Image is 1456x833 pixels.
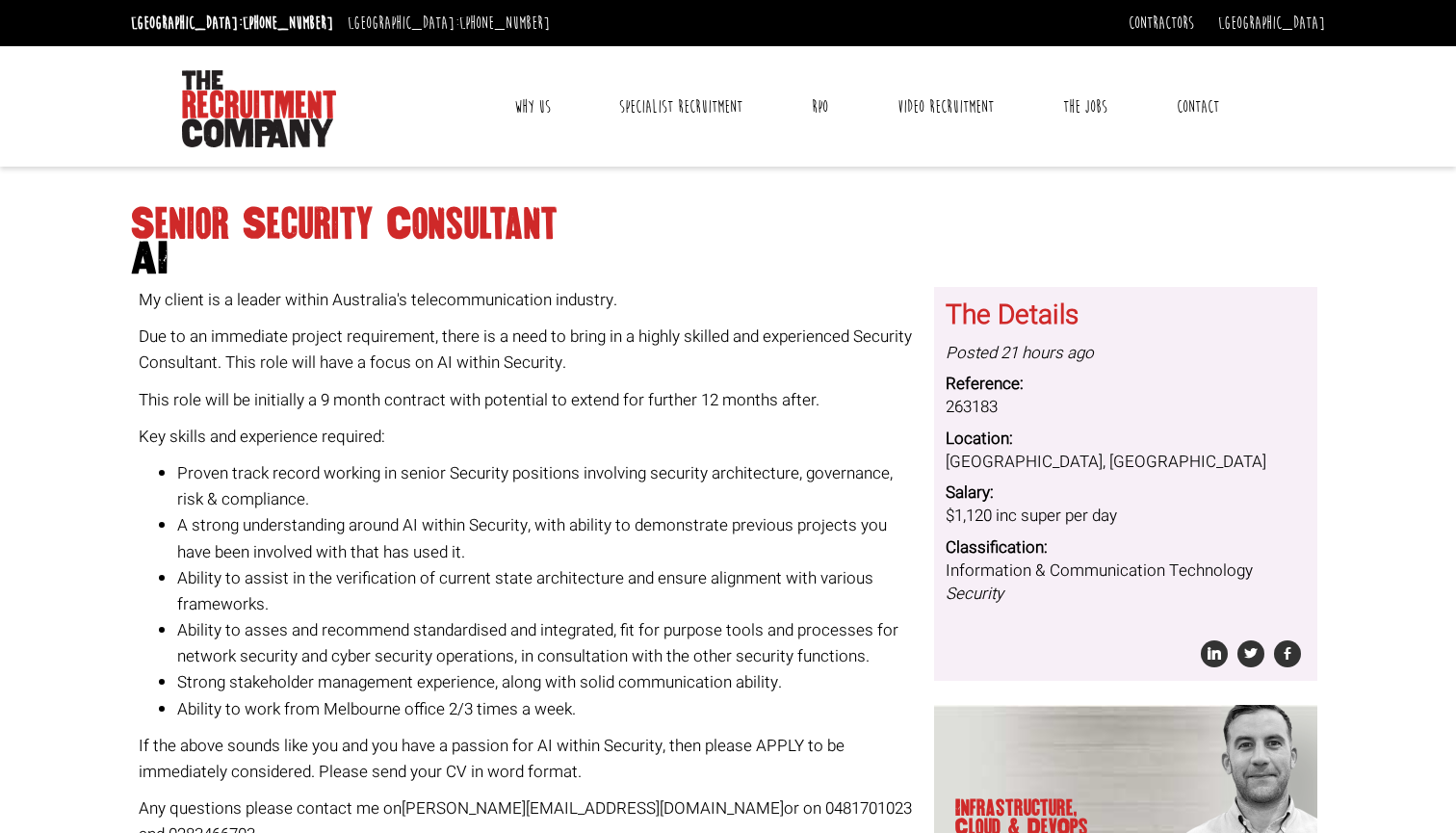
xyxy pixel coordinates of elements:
[946,341,1094,365] i: Posted 21 hours ago
[131,242,1325,276] span: AI
[139,324,921,376] p: Due to an immediate project requirement, there is a need to bring in a highly skilled and experie...
[946,536,1306,560] dt: Classification:
[1049,83,1122,131] a: The Jobs
[139,733,921,785] p: If the above sounds like you and you have a passion for AI within Security, then please APPLY to ...
[946,505,1306,528] dd: $1,120 inc super per day
[177,669,921,695] li: Strong stakeholder management experience, along with solid communication ability.
[177,460,921,512] li: Proven track record working in senior Security positions involving security architecture, governa...
[1218,13,1325,34] a: [GEOGRAPHIC_DATA]
[1129,13,1194,34] a: Contractors
[243,13,333,34] a: [PHONE_NUMBER]
[177,617,921,669] li: Ability to asses and recommend standardised and integrated, fit for purpose tools and processes f...
[131,207,1325,276] h1: Senior Security Consultant
[946,482,1306,505] dt: Salary:
[883,83,1008,131] a: Video Recruitment
[139,424,921,450] p: Key skills and experience required:
[946,582,1003,606] i: Security
[126,8,338,39] li: [GEOGRAPHIC_DATA]:
[139,287,921,313] p: My client is a leader within Australia's telecommunication industry.
[946,451,1306,474] dd: [GEOGRAPHIC_DATA], [GEOGRAPHIC_DATA]
[139,387,921,413] p: This role will be initially a 9 month contract with potential to extend for further 12 months after.
[946,396,1306,419] dd: 263183
[459,13,550,34] a: [PHONE_NUMBER]
[1162,83,1234,131] a: Contact
[177,512,921,564] li: A strong understanding around AI within Security, with ability to demonstrate previous projects y...
[500,83,565,131] a: Why Us
[177,696,921,722] li: Ability to work from Melbourne office 2/3 times a week.
[177,565,921,617] li: Ability to assist in the verification of current state architecture and ensure alignment with var...
[946,373,1306,396] dt: Reference:
[343,8,555,39] li: [GEOGRAPHIC_DATA]:
[182,70,336,147] img: The Recruitment Company
[797,83,843,131] a: RPO
[605,83,757,131] a: Specialist Recruitment
[946,428,1306,451] dt: Location:
[946,301,1306,331] h3: The Details
[946,560,1306,607] dd: Information & Communication Technology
